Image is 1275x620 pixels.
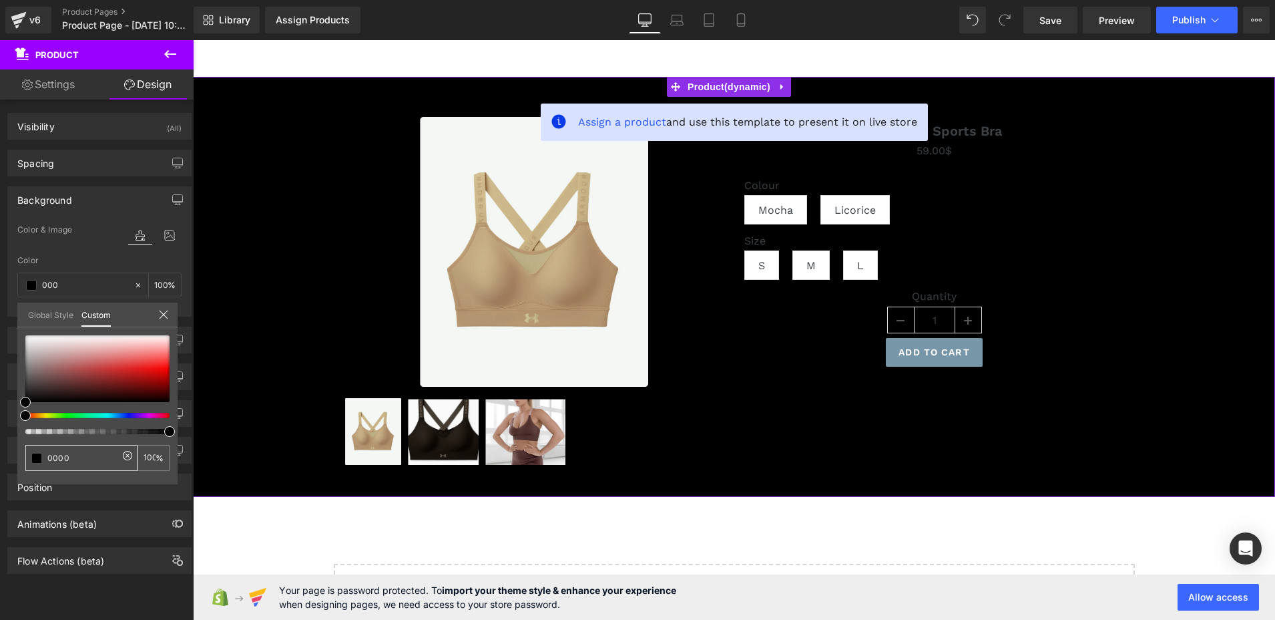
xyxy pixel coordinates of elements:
div: Assign Products [276,15,350,25]
a: New Library [194,7,260,33]
a: Desktop [629,7,661,33]
button: More [1243,7,1270,33]
a: Mobile [725,7,757,33]
strong: import your theme style & enhance your experience [442,585,676,596]
a: Product Pages [62,7,216,17]
button: Redo [991,7,1018,33]
a: v6 [5,7,51,33]
div: v6 [27,11,43,29]
button: Allow access [1178,584,1259,611]
span: Your page is password protected. To when designing pages, we need access to your store password. [279,583,676,611]
a: Custom [81,303,111,327]
span: Publish [1172,15,1206,25]
button: Publish [1156,7,1238,33]
button: Undo [959,7,986,33]
span: Preview [1099,13,1135,27]
a: Global Style [28,303,73,325]
span: Library [219,14,250,26]
div: Open Intercom Messenger [1230,532,1262,565]
a: Tablet [693,7,725,33]
span: Product Page - [DATE] 10:52:02 [62,20,190,31]
a: Laptop [661,7,693,33]
a: Design [99,69,196,100]
div: % [138,445,170,471]
input: Color [47,451,118,465]
span: Save [1039,13,1061,27]
span: Product [35,49,79,60]
a: Preview [1083,7,1151,33]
